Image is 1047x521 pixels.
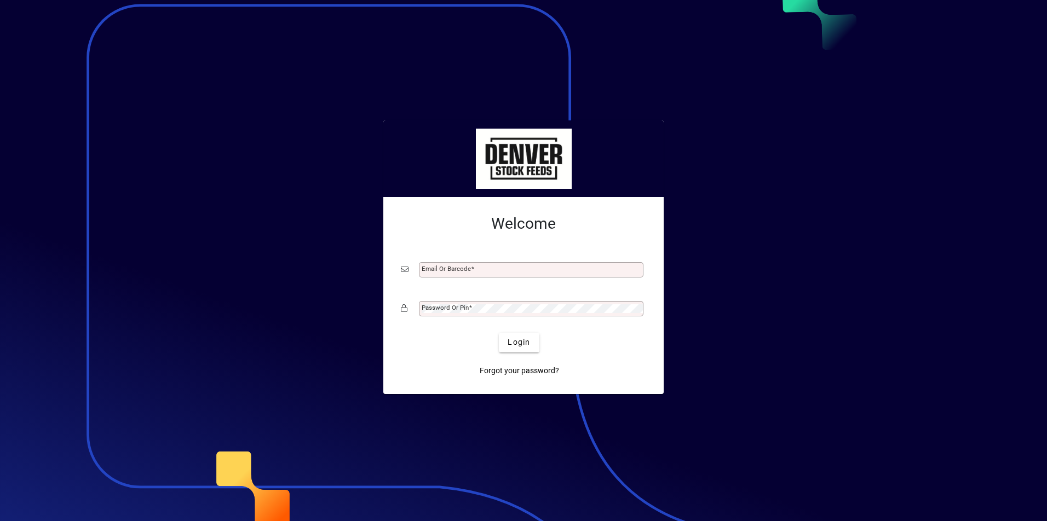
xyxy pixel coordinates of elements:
[422,304,469,311] mat-label: Password or Pin
[499,333,539,352] button: Login
[508,337,530,348] span: Login
[422,265,471,273] mat-label: Email or Barcode
[480,365,559,377] span: Forgot your password?
[475,361,563,381] a: Forgot your password?
[401,215,646,233] h2: Welcome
